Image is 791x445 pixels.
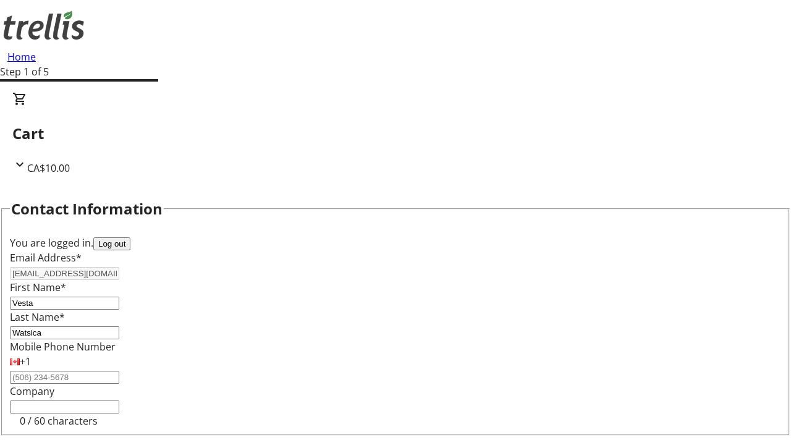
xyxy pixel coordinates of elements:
[20,414,98,428] tr-character-limit: 0 / 60 characters
[10,310,65,324] label: Last Name*
[93,237,130,250] button: Log out
[11,198,163,220] h2: Contact Information
[12,91,779,176] div: CartCA$10.00
[10,384,54,398] label: Company
[10,340,116,354] label: Mobile Phone Number
[12,122,779,145] h2: Cart
[10,251,82,265] label: Email Address*
[10,371,119,384] input: (506) 234-5678
[10,281,66,294] label: First Name*
[10,235,781,250] div: You are logged in.
[27,161,70,175] span: CA$10.00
